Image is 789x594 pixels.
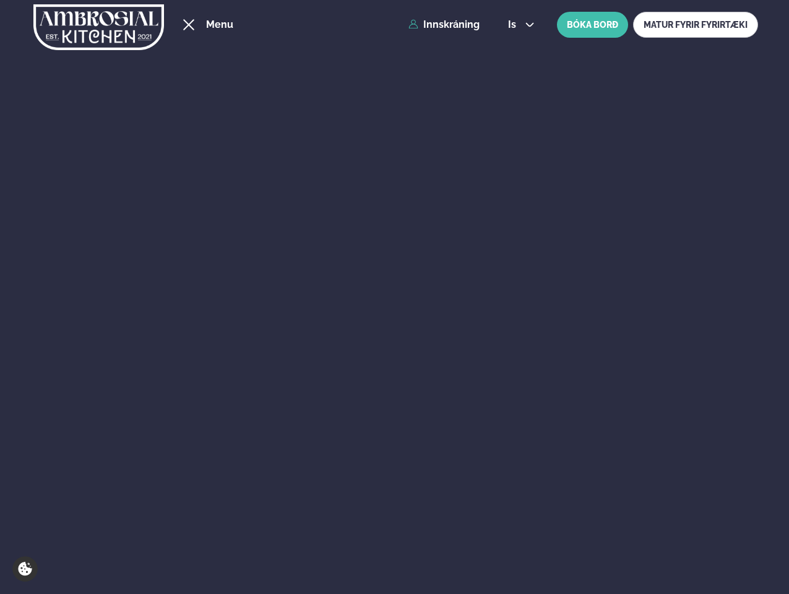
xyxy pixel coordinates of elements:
[12,556,38,582] a: Cookie settings
[408,19,480,30] a: Innskráning
[557,12,628,38] button: BÓKA BORÐ
[498,20,545,30] button: is
[33,2,164,53] img: logo
[508,20,520,30] span: is
[181,17,196,32] button: hamburger
[633,12,758,38] a: MATUR FYRIR FYRIRTÆKI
